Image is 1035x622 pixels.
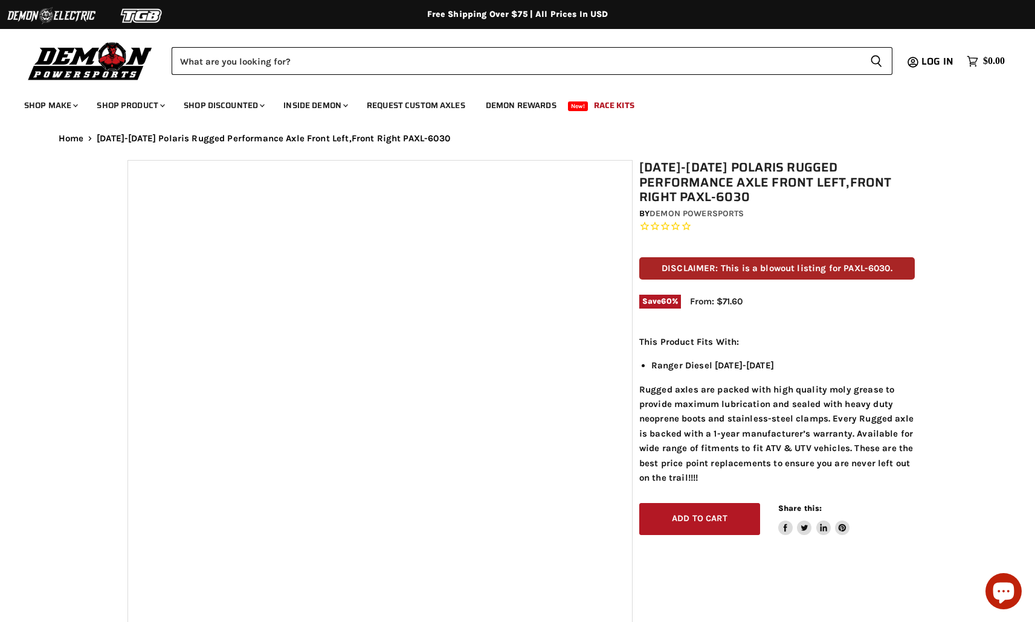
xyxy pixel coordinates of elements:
inbox-online-store-chat: Shopify online store chat [982,573,1025,612]
li: Ranger Diesel [DATE]-[DATE] [651,358,915,373]
a: Demon Powersports [650,208,744,219]
a: $0.00 [961,53,1011,70]
span: From: $71.60 [690,296,743,307]
div: Free Shipping Over $75 | All Prices In USD [34,9,1001,20]
span: New! [568,101,588,111]
a: Log in [916,56,961,67]
a: Demon Rewards [477,93,566,118]
a: Home [59,133,84,144]
span: [DATE]-[DATE] Polaris Rugged Performance Axle Front Left,Front Right PAXL-6030 [97,133,450,144]
img: TGB Logo 2 [97,4,187,27]
a: Request Custom Axles [358,93,474,118]
h1: [DATE]-[DATE] Polaris Rugged Performance Axle Front Left,Front Right PAXL-6030 [639,160,915,205]
span: Log in [921,54,953,69]
span: Save % [639,295,681,308]
span: Add to cart [672,513,727,524]
a: Inside Demon [274,93,355,118]
p: This Product Fits With: [639,335,915,349]
nav: Breadcrumbs [34,133,1001,144]
aside: Share this: [778,503,850,535]
button: Add to cart [639,503,760,535]
span: Rated 0.0 out of 5 stars 0 reviews [639,220,915,233]
p: DISCLAIMER: This is a blowout listing for PAXL-6030. [639,257,915,280]
img: Demon Powersports [24,39,156,82]
img: Demon Electric Logo 2 [6,4,97,27]
div: by [639,207,915,220]
a: Shop Make [15,93,85,118]
a: Race Kits [585,93,643,118]
span: $0.00 [983,56,1005,67]
form: Product [172,47,892,75]
ul: Main menu [15,88,1002,118]
span: Share this: [778,504,822,513]
a: Shop Product [88,93,172,118]
div: Rugged axles are packed with high quality moly grease to provide maximum lubrication and sealed w... [639,335,915,485]
span: 60 [661,297,671,306]
input: Search [172,47,860,75]
button: Search [860,47,892,75]
a: Shop Discounted [175,93,272,118]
